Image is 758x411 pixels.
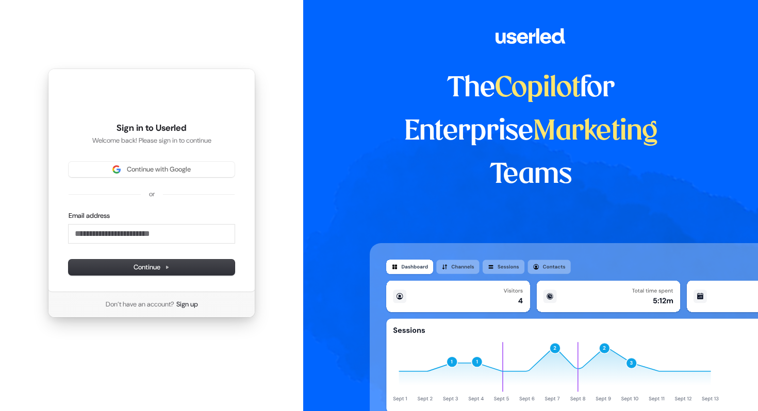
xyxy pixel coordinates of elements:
p: Welcome back! Please sign in to continue [69,136,235,145]
span: Copilot [495,75,580,102]
label: Email address [69,211,110,220]
span: Continue with Google [127,165,191,174]
h1: The for Enterprise Teams [370,67,692,197]
span: Continue [134,263,170,272]
h1: Sign in to Userled [69,122,235,134]
span: Marketing [533,118,658,145]
p: or [149,190,155,199]
span: Don’t have an account? [106,300,174,309]
a: Sign up [176,300,198,309]
button: Continue [69,260,235,275]
img: Sign in with Google [112,165,121,174]
button: Sign in with GoogleContinue with Google [69,162,235,177]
